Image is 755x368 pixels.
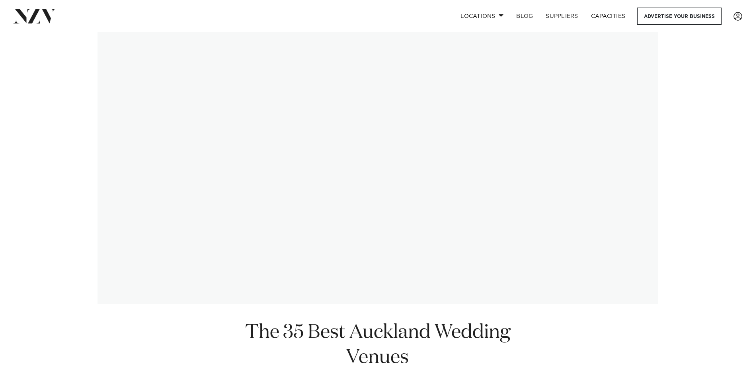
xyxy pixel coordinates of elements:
a: BLOG [510,8,539,25]
a: Locations [454,8,510,25]
a: Advertise your business [637,8,722,25]
a: Capacities [585,8,632,25]
img: nzv-logo.png [13,9,56,23]
a: SUPPLIERS [539,8,584,25]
